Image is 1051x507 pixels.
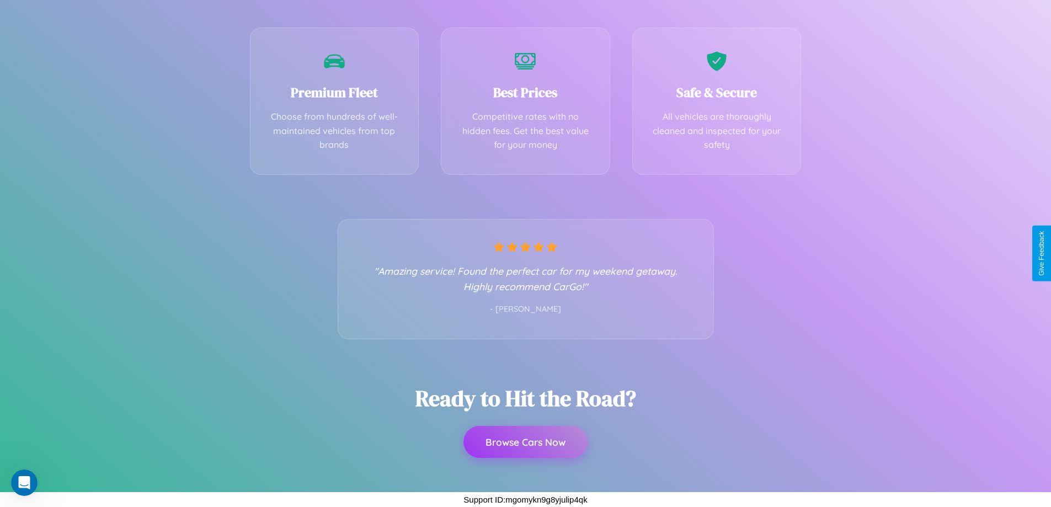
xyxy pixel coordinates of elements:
[463,426,588,458] button: Browse Cars Now
[360,302,691,317] p: - [PERSON_NAME]
[1038,231,1045,276] div: Give Feedback
[267,110,402,152] p: Choose from hundreds of well-maintained vehicles from top brands
[463,492,587,507] p: Support ID: mgomykn9g8yjulip4qk
[649,110,785,152] p: All vehicles are thoroughly cleaned and inspected for your safety
[360,263,691,294] p: "Amazing service! Found the perfect car for my weekend getaway. Highly recommend CarGo!"
[649,83,785,102] h3: Safe & Secure
[458,110,593,152] p: Competitive rates with no hidden fees. Get the best value for your money
[267,83,402,102] h3: Premium Fleet
[458,83,593,102] h3: Best Prices
[415,383,636,413] h2: Ready to Hit the Road?
[11,469,38,496] iframe: Intercom live chat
